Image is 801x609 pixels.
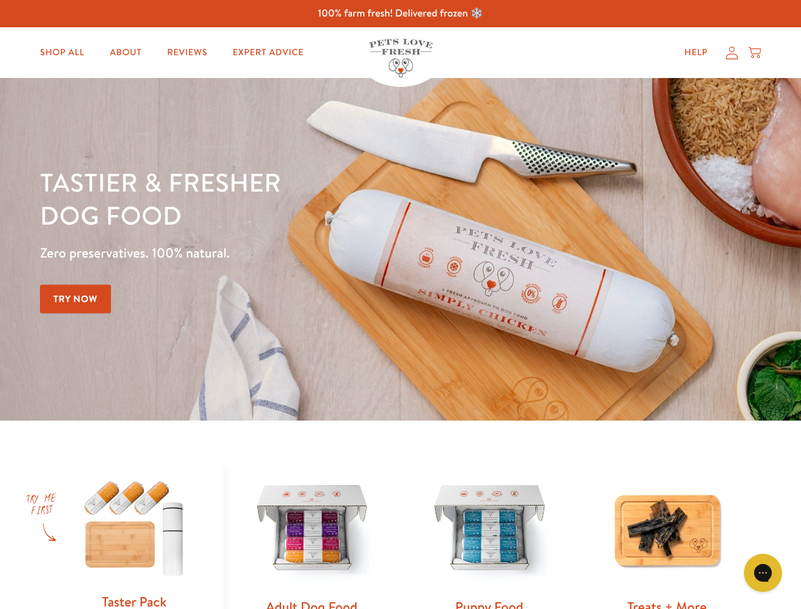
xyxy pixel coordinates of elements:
[674,40,718,65] a: Help
[40,285,111,313] a: Try Now
[40,166,521,232] h1: Tastier & fresher dog food
[100,40,152,65] a: About
[369,39,433,77] img: Pets Love Fresh
[738,549,788,596] iframe: Gorgias live chat messenger
[30,40,94,65] a: Shop All
[223,40,314,65] a: Expert Advice
[157,40,217,65] a: Reviews
[40,242,521,265] p: Zero preservatives. 100% natural.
